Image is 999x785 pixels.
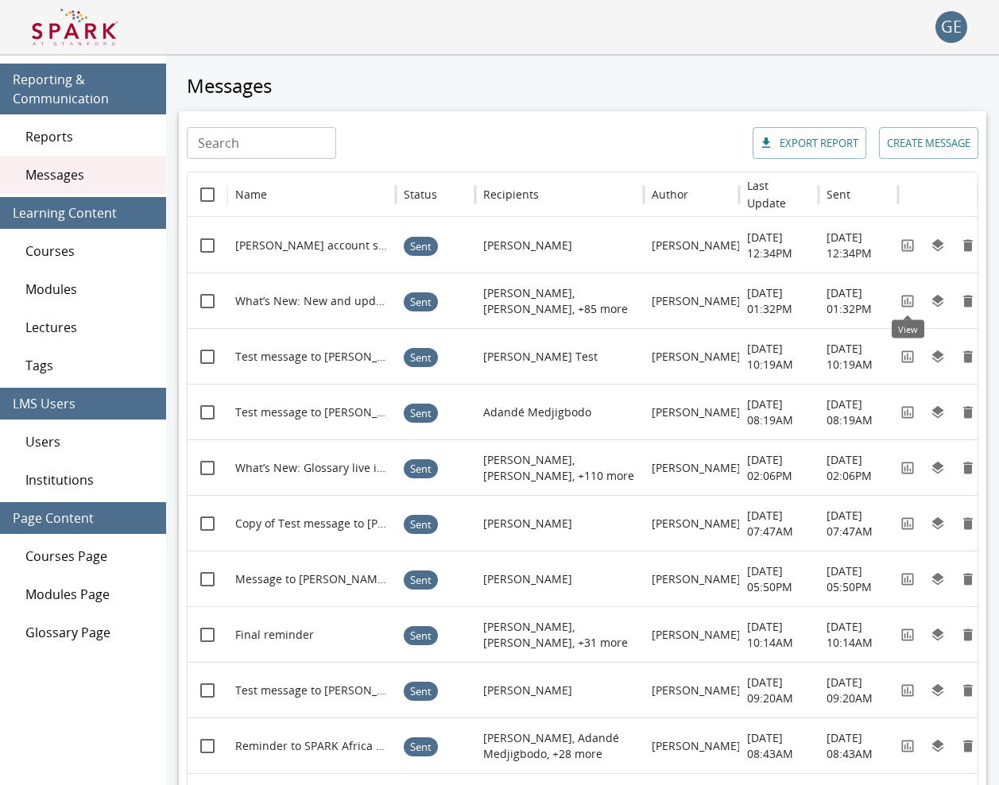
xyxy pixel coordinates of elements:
button: View [896,234,920,257]
svg: Duplicate [930,238,946,253]
p: [PERSON_NAME] [652,238,741,253]
button: Duplicate [926,679,950,702]
p: [DATE] 09:20AM [827,675,890,706]
svg: View [900,404,916,420]
svg: View [900,571,916,587]
p: [PERSON_NAME] [483,571,572,587]
span: Reports [25,127,153,146]
svg: View [900,738,916,754]
svg: View [900,293,916,309]
button: Duplicate [926,567,950,591]
button: Sort [852,184,874,206]
p: [DATE] 05:50PM [827,563,890,595]
svg: Duplicate [930,460,946,476]
svg: Duplicate [930,627,946,643]
div: View [892,320,924,338]
svg: Remove [960,404,976,420]
p: [DATE] 08:43AM [827,730,890,762]
button: Sort [439,184,461,206]
button: Remove [956,234,980,257]
p: [DATE] 10:19AM [827,341,890,373]
button: Remove [956,567,980,591]
p: [PERSON_NAME], [PERSON_NAME], +31 more [483,619,636,651]
button: Duplicate [926,734,950,758]
div: GE [935,11,967,43]
span: Sent [404,664,438,719]
span: Page Content [13,509,153,528]
span: Sent [404,497,438,552]
p: [PERSON_NAME] [652,460,741,476]
p: [PERSON_NAME] [652,404,741,420]
p: [PERSON_NAME] [652,349,741,365]
button: account of current user [935,11,967,43]
svg: Duplicate [930,516,946,532]
svg: Duplicate [930,404,946,420]
button: Duplicate [926,400,950,424]
span: Sent [404,609,438,663]
span: Users [25,432,153,451]
button: Remove [956,289,980,313]
svg: View [900,627,916,643]
span: Learning Content [13,203,153,222]
button: Remove [956,345,980,369]
p: [PERSON_NAME] [652,738,741,754]
svg: Remove [960,349,976,365]
button: Sort [540,184,563,206]
p: [DATE] 12:34PM [747,230,811,261]
p: [DATE] 08:19AM [747,396,811,428]
button: View [896,567,920,591]
svg: Remove [960,293,976,309]
p: [DATE] 01:32PM [827,285,890,317]
svg: View [900,683,916,698]
svg: View [900,349,916,365]
button: View [896,289,920,313]
span: LMS Users [13,394,153,413]
p: [DATE] 08:43AM [747,730,811,762]
p: [DATE] 08:19AM [827,396,890,428]
svg: Duplicate [930,738,946,754]
span: Courses Page [25,547,153,566]
button: Remove [956,679,980,702]
button: View [896,623,920,647]
button: View [896,456,920,480]
svg: Duplicate [930,683,946,698]
button: Sort [269,184,291,206]
p: [DATE] 10:19AM [747,341,811,373]
span: Modules [25,280,153,299]
button: Export report [753,127,866,159]
div: Name [235,187,267,202]
button: Remove [956,456,980,480]
p: [DATE] 07:47AM [827,508,890,539]
button: Sort [788,184,811,206]
span: Glossary Page [25,623,153,642]
svg: Remove [960,571,976,587]
div: Author [652,187,688,202]
svg: Remove [960,238,976,253]
span: Reporting & Communication [13,70,153,108]
p: [PERSON_NAME], Adandé Medjigbodo, +28 more [483,730,636,762]
svg: View [900,516,916,532]
p: [PERSON_NAME] [483,683,572,698]
span: Tags [25,356,153,375]
span: Sent [404,386,438,441]
span: Sent [404,219,438,274]
span: Sent [404,442,438,497]
svg: Duplicate [930,349,946,365]
button: View [896,345,920,369]
p: [PERSON_NAME], [PERSON_NAME], +110 more [483,452,636,484]
button: Create message [879,127,978,159]
p: [DATE] 01:32PM [747,285,811,317]
svg: Duplicate [930,293,946,309]
button: Remove [956,512,980,536]
button: View [896,400,920,424]
img: Logo of SPARK at Stanford [32,8,118,46]
p: [DATE] 02:06PM [827,452,890,484]
p: [DATE] 10:14AM [747,619,811,651]
p: [DATE] 10:14AM [827,619,890,651]
button: Remove [956,400,980,424]
svg: View [900,238,916,253]
p: [DATE] 05:50PM [747,563,811,595]
button: View [896,679,920,702]
span: Sent [404,275,438,330]
p: [PERSON_NAME] [483,516,572,532]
